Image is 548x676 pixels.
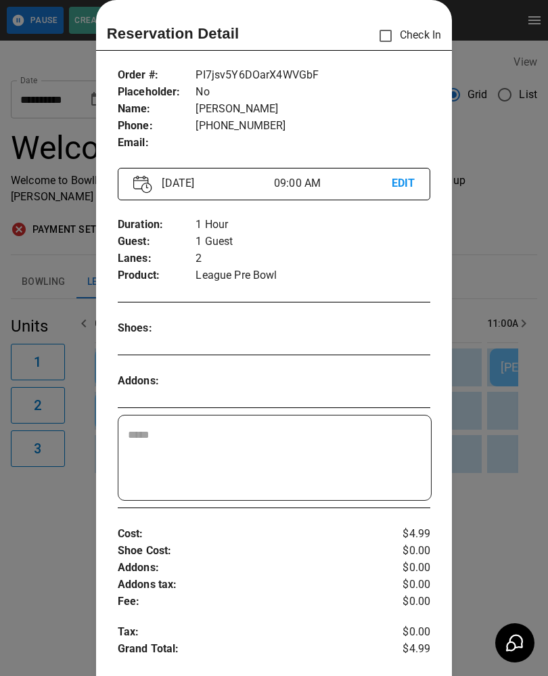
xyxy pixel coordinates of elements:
p: Name : [118,101,196,118]
p: [PERSON_NAME] [196,101,430,118]
p: Lanes : [118,250,196,267]
p: No [196,84,430,101]
p: League Pre Bowl [196,267,430,284]
p: Addons : [118,373,196,390]
p: $0.00 [378,593,430,610]
p: Grand Total : [118,641,378,661]
p: Duration : [118,217,196,233]
p: [PHONE_NUMBER] [196,118,430,135]
p: Fee : [118,593,378,610]
p: Email : [118,135,196,152]
p: Addons tax : [118,577,378,593]
p: $0.00 [378,577,430,593]
p: Shoe Cost : [118,543,378,560]
p: Cost : [118,526,378,543]
p: 2 [196,250,430,267]
p: Phone : [118,118,196,135]
p: $0.00 [378,543,430,560]
p: Check In [371,22,441,50]
p: $0.00 [378,624,430,641]
p: 09:00 AM [274,175,392,191]
p: Product : [118,267,196,284]
p: $0.00 [378,560,430,577]
p: Addons : [118,560,378,577]
p: Guest : [118,233,196,250]
p: 1 Hour [196,217,430,233]
p: Shoes : [118,320,196,337]
p: Tax : [118,624,378,641]
p: Placeholder : [118,84,196,101]
img: Vector [133,175,152,194]
p: [DATE] [156,175,274,191]
p: 1 Guest [196,233,430,250]
p: Order # : [118,67,196,84]
p: Reservation Detail [107,22,239,45]
p: $4.99 [378,526,430,543]
p: PI7jsv5Y6DOarX4WVGbF [196,67,430,84]
p: EDIT [392,175,415,192]
p: $4.99 [378,641,430,661]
